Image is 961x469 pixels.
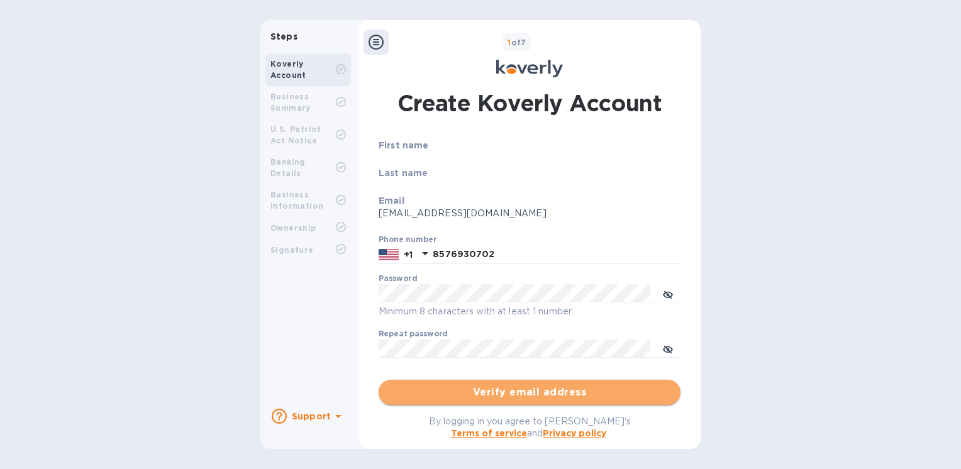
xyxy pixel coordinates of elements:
label: Repeat password [379,330,448,338]
span: By logging in you agree to [PERSON_NAME]'s and . [429,416,631,438]
b: Signature [270,245,314,255]
b: Last name [379,168,428,178]
b: Ownership [270,223,316,233]
b: Support [292,411,331,421]
b: of 7 [508,38,526,47]
b: Business Summary [270,92,311,113]
b: U.S. Patriot Act Notice [270,124,321,145]
button: toggle password visibility [655,336,680,361]
h1: Create Koverly Account [397,87,662,119]
p: Minimum 8 characters with at least 1 number [379,304,680,319]
label: Password [379,275,417,282]
span: 1 [508,38,511,47]
b: Banking Details [270,157,306,178]
b: Koverly Account [270,59,306,80]
label: Phone number [379,236,436,244]
b: First name [379,140,429,150]
b: Business Information [270,190,323,211]
p: +1 [404,248,413,261]
button: Verify email address [379,380,680,405]
b: Steps [270,31,297,41]
img: US [379,248,399,262]
p: [EMAIL_ADDRESS][DOMAIN_NAME] [379,207,680,220]
a: Privacy policy [543,428,606,438]
a: Terms of service [451,428,527,438]
span: Verify email address [389,385,670,400]
button: toggle password visibility [655,280,680,306]
b: Email [379,196,404,206]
